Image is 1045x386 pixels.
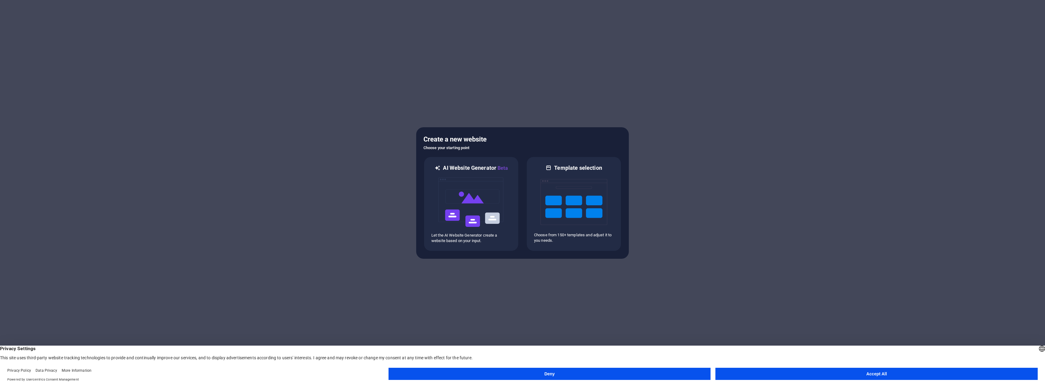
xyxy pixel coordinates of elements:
span: Beta [496,165,508,171]
h6: AI Website Generator [443,164,508,172]
h6: Template selection [554,164,602,172]
p: Choose from 150+ templates and adjust it to you needs. [534,232,614,243]
p: Let the AI Website Generator create a website based on your input. [431,233,511,244]
h5: Create a new website [423,135,622,144]
img: ai [438,172,505,233]
div: Template selectionChoose from 150+ templates and adjust it to you needs. [526,156,622,251]
h6: Choose your starting point [423,144,622,152]
div: AI Website GeneratorBetaaiLet the AI Website Generator create a website based on your input. [423,156,519,251]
